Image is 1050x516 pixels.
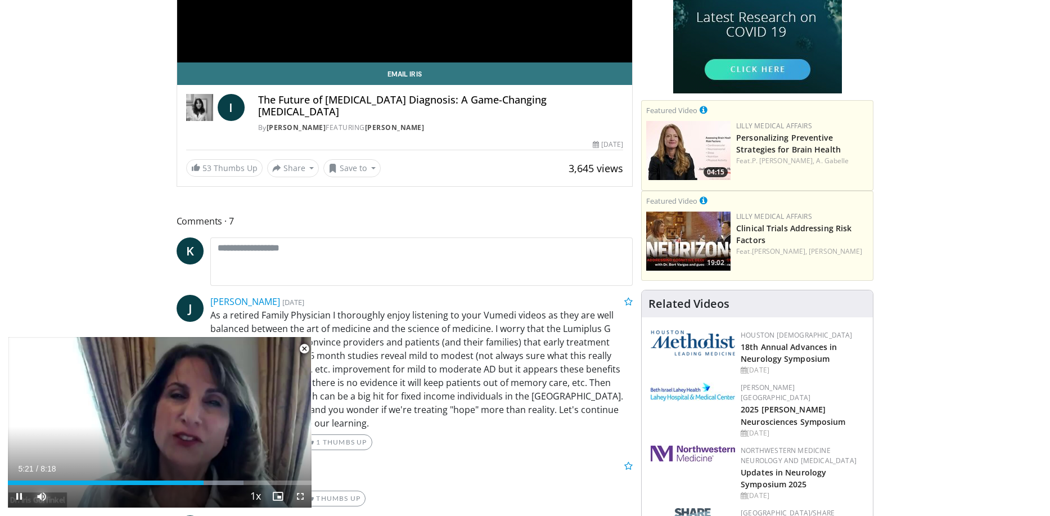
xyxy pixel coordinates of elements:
[30,485,53,508] button: Mute
[736,223,851,245] a: Clinical Trials Addressing Risk Factors
[202,163,211,173] span: 53
[648,297,729,311] h4: Related Videos
[816,156,849,165] a: A. Gabelle
[316,438,321,446] span: 1
[752,156,815,165] a: P. [PERSON_NAME],
[8,481,312,485] div: Progress Bar
[736,121,812,131] a: Lilly Medical Affairs
[40,464,56,473] span: 8:18
[646,212,731,271] a: 19:02
[569,161,623,175] span: 3,645 views
[365,123,425,132] a: [PERSON_NAME]
[18,464,33,473] span: 5:21
[809,246,862,256] a: [PERSON_NAME]
[258,94,624,118] h4: The Future of [MEDICAL_DATA] Diagnosis: A Game-Changing [MEDICAL_DATA]
[177,62,633,85] a: Email Iris
[704,258,728,268] span: 19:02
[752,246,807,256] a: [PERSON_NAME],
[646,212,731,271] img: 1541e73f-d457-4c7d-a135-57e066998777.png.150x105_q85_crop-smart_upscale.jpg
[323,159,381,177] button: Save to
[210,473,633,486] p: great talk - per usual
[177,295,204,322] a: J
[741,491,864,501] div: [DATE]
[177,214,633,228] span: Comments 7
[186,159,263,177] a: 53 Thumbs Up
[651,330,735,356] img: 5e4488cc-e109-4a4e-9fd9-73bb9237ee91.png.150x105_q85_autocrop_double_scale_upscale_version-0.2.png
[267,485,289,508] button: Enable picture-in-picture mode
[704,167,728,177] span: 04:15
[218,94,245,121] a: I
[177,237,204,264] a: K
[741,404,845,427] a: 2025 [PERSON_NAME] Neurosciences Symposium
[741,383,810,402] a: [PERSON_NAME][GEOGRAPHIC_DATA]
[289,485,312,508] button: Fullscreen
[293,337,316,361] button: Close
[258,123,624,133] div: By FEATURING
[8,337,312,508] video-js: Video Player
[651,383,735,401] img: e7977282-282c-4444-820d-7cc2733560fd.jpg.150x105_q85_autocrop_double_scale_upscale_version-0.2.jpg
[210,295,280,308] a: [PERSON_NAME]
[302,434,372,450] a: 1 Thumbs Up
[646,121,731,180] a: 04:15
[267,123,326,132] a: [PERSON_NAME]
[736,212,812,221] a: Lilly Medical Affairs
[8,485,30,508] button: Pause
[244,485,267,508] button: Playback Rate
[36,464,38,473] span: /
[741,446,857,465] a: Northwestern Medicine Neurology and [MEDICAL_DATA]
[593,140,623,150] div: [DATE]
[646,105,697,115] small: Featured Video
[736,132,841,155] a: Personalizing Preventive Strategies for Brain Health
[741,365,864,375] div: [DATE]
[741,330,852,340] a: Houston [DEMOGRAPHIC_DATA]
[282,297,304,307] small: [DATE]
[736,246,868,257] div: Feat.
[186,94,213,121] img: Dr. Iris Gorfinkel
[267,159,319,177] button: Share
[646,121,731,180] img: c3be7821-a0a3-4187-927a-3bb177bd76b4.png.150x105_q85_crop-smart_upscale.jpg
[302,491,366,506] a: Thumbs Up
[646,196,697,206] small: Featured Video
[741,428,864,438] div: [DATE]
[651,446,735,461] img: 2a462fb6-9365-492a-ac79-3166a6f924d8.png.150x105_q85_autocrop_double_scale_upscale_version-0.2.jpg
[736,156,868,166] div: Feat.
[741,342,837,364] a: 18th Annual Advances in Neurology Symposium
[741,467,826,490] a: Updates in Neurology Symposium 2025
[210,308,633,430] p: As a retired Family Physician I thoroughly enjoy listening to your Vumedi videos as they are well...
